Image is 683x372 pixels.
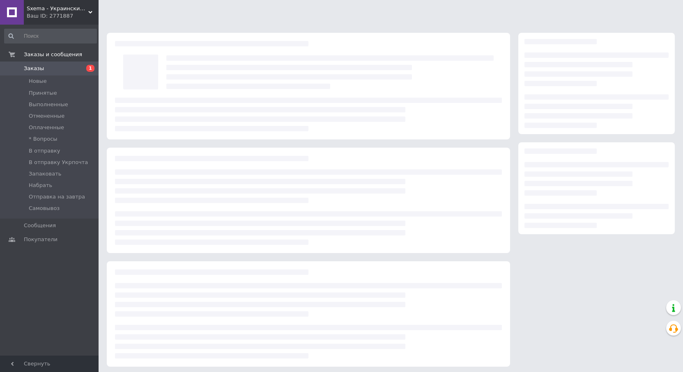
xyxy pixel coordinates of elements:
[29,124,64,131] span: Оплаченные
[86,65,94,72] span: 1
[24,51,82,58] span: Заказы и сообщения
[24,65,44,72] span: Заказы
[29,112,64,120] span: Отмененные
[29,78,47,85] span: Новые
[29,193,85,201] span: Отправка на завтра
[24,222,56,229] span: Сообщения
[24,236,57,243] span: Покупатели
[29,205,60,212] span: Самовывоз
[27,5,88,12] span: Sxema - Украинский Интернет Радиорынок
[29,101,68,108] span: Выполненные
[29,135,57,143] span: * Вопросы
[27,12,99,20] div: Ваш ID: 2771887
[29,170,61,178] span: Запаковать
[29,182,52,189] span: Набрать
[4,29,97,43] input: Поиск
[29,89,57,97] span: Принятые
[29,147,60,155] span: В отправку
[29,159,88,166] span: В отправку Укрпочта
